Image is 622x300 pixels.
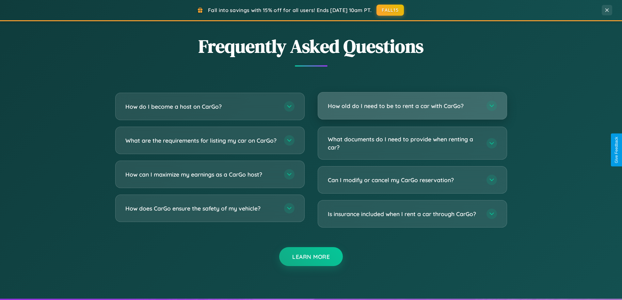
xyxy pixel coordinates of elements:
span: Fall into savings with 15% off for all users! Ends [DATE] 10am PT. [208,7,372,13]
h3: What are the requirements for listing my car on CarGo? [125,136,278,145]
h3: Is insurance included when I rent a car through CarGo? [328,210,480,218]
h3: Can I modify or cancel my CarGo reservation? [328,176,480,184]
h3: How does CarGo ensure the safety of my vehicle? [125,204,278,213]
h3: What documents do I need to provide when renting a car? [328,135,480,151]
h3: How can I maximize my earnings as a CarGo host? [125,170,278,179]
button: Learn More [279,247,343,266]
h3: How old do I need to be to rent a car with CarGo? [328,102,480,110]
div: Give Feedback [614,137,619,163]
h2: Frequently Asked Questions [115,34,507,59]
button: FALL15 [376,5,404,16]
h3: How do I become a host on CarGo? [125,103,278,111]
